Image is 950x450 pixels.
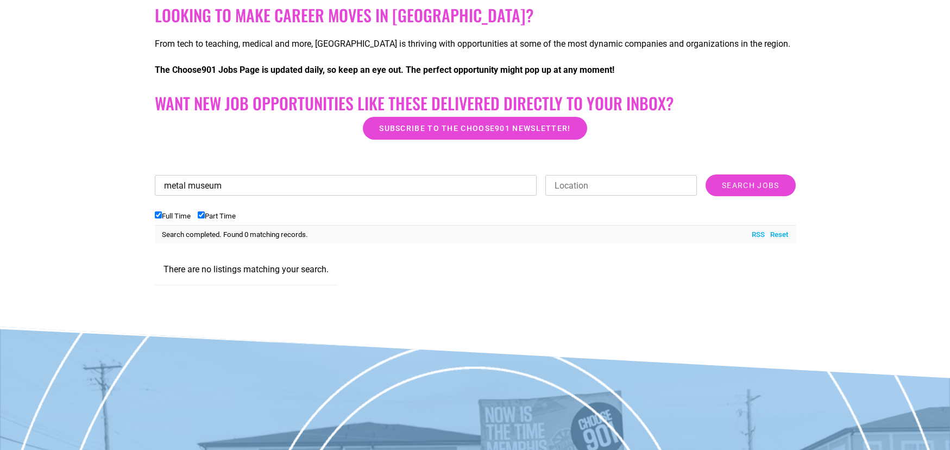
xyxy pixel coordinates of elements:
[545,175,697,196] input: Location
[155,37,796,51] p: From tech to teaching, medical and more, [GEOGRAPHIC_DATA] is thriving with opportunities at some...
[746,229,765,240] a: RSS
[155,212,191,220] label: Full Time
[765,229,788,240] a: Reset
[155,211,162,218] input: Full Time
[162,230,308,239] span: Search completed. Found 0 matching records.
[155,254,337,285] li: There are no listings matching your search.
[155,93,796,113] h2: Want New Job Opportunities like these Delivered Directly to your Inbox?
[155,175,537,196] input: Keywords
[155,65,614,75] strong: The Choose901 Jobs Page is updated daily, so keep an eye out. The perfect opportunity might pop u...
[198,211,205,218] input: Part Time
[379,124,570,132] span: Subscribe to the Choose901 newsletter!
[198,212,236,220] label: Part Time
[155,5,796,25] h2: Looking to make career moves in [GEOGRAPHIC_DATA]?
[706,174,795,196] input: Search Jobs
[363,117,587,140] a: Subscribe to the Choose901 newsletter!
